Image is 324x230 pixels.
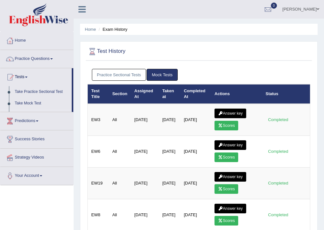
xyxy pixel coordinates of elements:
[215,172,246,182] a: Answer key
[12,86,72,98] a: Take Practice Sectional Test
[180,136,211,167] td: [DATE]
[159,167,180,199] td: [DATE]
[159,136,180,167] td: [DATE]
[0,130,73,146] a: Success Stories
[211,84,262,104] th: Actions
[147,69,178,81] a: Mock Tests
[266,180,291,186] div: Completed
[215,140,246,150] a: Answer key
[266,211,291,218] div: Completed
[85,27,96,32] a: Home
[109,136,131,167] td: All
[12,109,72,120] a: History
[87,47,226,56] h2: Test History
[159,104,180,136] td: [DATE]
[159,84,180,104] th: Taken at
[131,167,159,199] td: [DATE]
[0,32,73,48] a: Home
[131,104,159,136] td: [DATE]
[180,104,211,136] td: [DATE]
[215,216,238,226] a: Scores
[266,116,291,123] div: Completed
[271,3,277,9] span: 0
[131,136,159,167] td: [DATE]
[88,136,109,167] td: EW6
[88,104,109,136] td: EW3
[266,148,291,155] div: Completed
[0,68,72,84] a: Tests
[215,152,238,162] a: Scores
[109,84,131,104] th: Section
[262,84,310,104] th: Status
[88,84,109,104] th: Test Title
[215,109,246,118] a: Answer key
[109,167,131,199] td: All
[92,69,146,81] a: Practice Sectional Tests
[0,149,73,165] a: Strategy Videos
[12,98,72,109] a: Take Mock Test
[131,84,159,104] th: Assigned At
[215,184,238,194] a: Scores
[88,167,109,199] td: EW19
[180,84,211,104] th: Completed At
[109,104,131,136] td: All
[97,26,127,32] li: Exam History
[180,167,211,199] td: [DATE]
[0,112,73,128] a: Predictions
[215,121,238,130] a: Scores
[0,50,73,66] a: Practice Questions
[215,204,246,213] a: Answer key
[0,167,73,183] a: Your Account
